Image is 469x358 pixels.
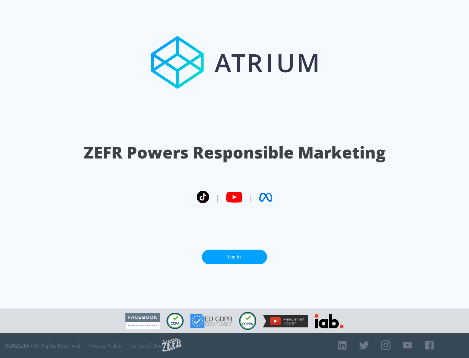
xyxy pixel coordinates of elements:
span: | [249,192,253,202]
h1: ZEFR Powers Responsible Marketing [84,141,386,164]
img: COPPA Compliant [239,312,256,330]
img: IAB [315,314,344,328]
img: GDPR Compliant [190,314,233,328]
img: Facebook Marketing Partner [125,313,160,329]
img: YouTube Measurement Program [263,315,308,327]
span: © 2025 ZEFR All Rights Reserved [5,342,80,349]
span: | [216,192,220,202]
a: Privacy Policy [88,342,121,349]
a: Log In [202,250,267,264]
a: Terms of Use [129,342,162,349]
img: CCPA Compliant [166,313,184,329]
